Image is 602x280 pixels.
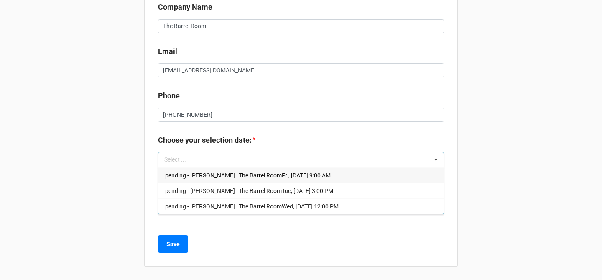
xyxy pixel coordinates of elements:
span: pending - [PERSON_NAME] | The Barrel RoomWed, [DATE] 12:00 PM [165,203,339,210]
label: Choose your selection date: [158,134,252,146]
span: pending - [PERSON_NAME] | The Barrel RoomTue, [DATE] 3:00 PM [165,188,333,194]
b: Save [166,240,180,249]
label: Company Name [158,1,212,13]
label: Phone [158,90,180,102]
span: pending - [PERSON_NAME] | The Barrel RoomFri, [DATE] 9:00 AM [165,172,331,179]
button: Save [158,235,188,253]
label: Email [158,46,177,57]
